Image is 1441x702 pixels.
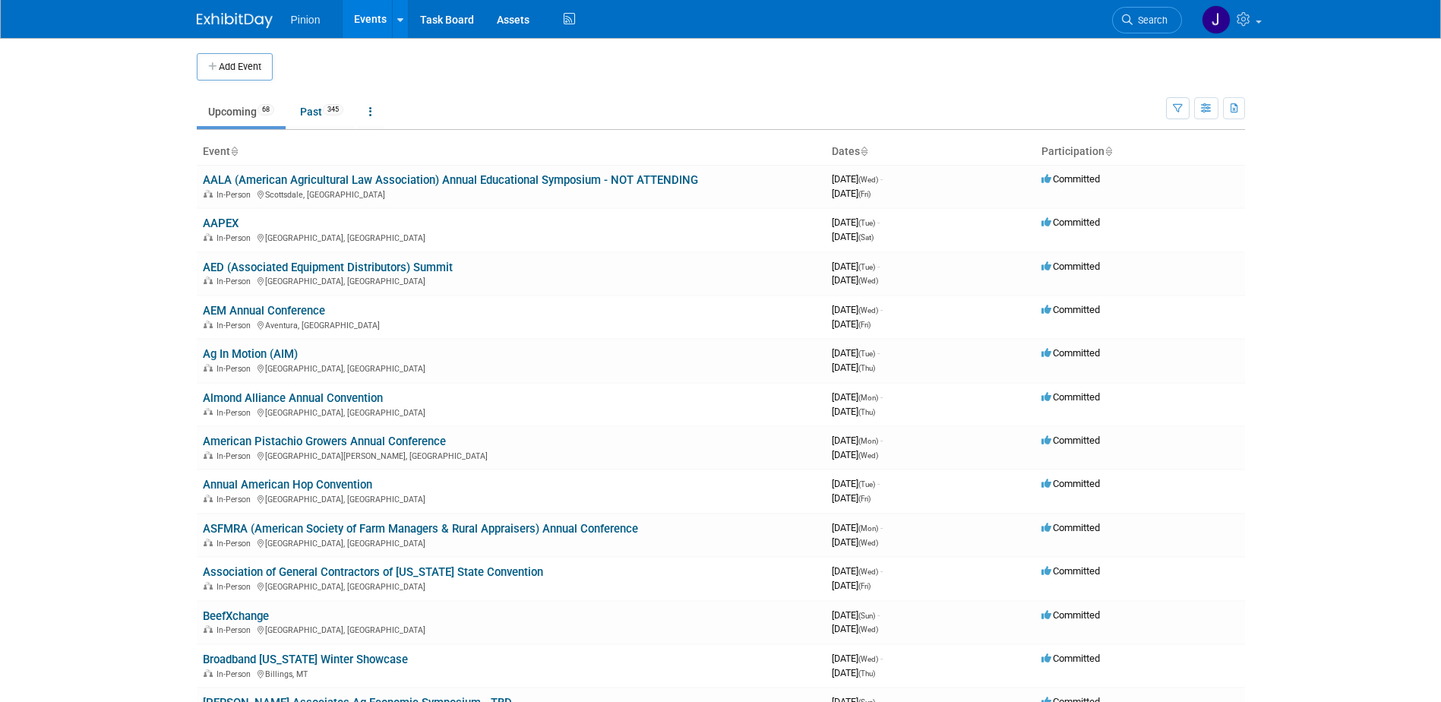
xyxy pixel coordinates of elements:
a: Almond Alliance Annual Convention [203,391,383,405]
span: Committed [1041,261,1100,272]
a: Association of General Contractors of [US_STATE] State Convention [203,565,543,579]
img: In-Person Event [204,277,213,284]
span: - [880,304,883,315]
span: [DATE] [832,536,878,548]
span: [DATE] [832,188,871,199]
span: [DATE] [832,406,875,417]
span: [DATE] [832,274,878,286]
th: Event [197,139,826,165]
span: [DATE] [832,565,883,577]
span: In-Person [216,364,255,374]
a: Upcoming68 [197,97,286,126]
a: AED (Associated Equipment Distributors) Summit [203,261,453,274]
span: - [880,565,883,577]
img: In-Person Event [204,321,213,328]
img: In-Person Event [204,625,213,633]
span: (Tue) [858,263,875,271]
div: [GEOGRAPHIC_DATA], [GEOGRAPHIC_DATA] [203,580,820,592]
a: Search [1112,7,1182,33]
span: (Fri) [858,582,871,590]
span: In-Person [216,539,255,549]
span: 68 [258,104,274,115]
span: (Wed) [858,625,878,634]
span: [DATE] [832,492,871,504]
img: In-Person Event [204,190,213,198]
div: Aventura, [GEOGRAPHIC_DATA] [203,318,820,330]
span: Committed [1041,653,1100,664]
span: (Thu) [858,408,875,416]
span: (Thu) [858,669,875,678]
span: [DATE] [832,522,883,533]
div: Billings, MT [203,667,820,679]
img: In-Person Event [204,364,213,372]
img: In-Person Event [204,582,213,590]
a: Sort by Event Name [230,145,238,157]
a: Ag In Motion (AIM) [203,347,298,361]
span: - [877,609,880,621]
img: Jennifer Plumisto [1202,5,1231,34]
span: [DATE] [832,667,875,678]
div: [GEOGRAPHIC_DATA], [GEOGRAPHIC_DATA] [203,492,820,504]
span: - [880,653,883,664]
span: [DATE] [832,580,871,591]
span: Search [1133,14,1168,26]
span: Committed [1041,173,1100,185]
span: (Wed) [858,539,878,547]
div: [GEOGRAPHIC_DATA], [GEOGRAPHIC_DATA] [203,362,820,374]
span: (Thu) [858,364,875,372]
span: [DATE] [832,231,874,242]
span: [DATE] [832,362,875,373]
span: (Wed) [858,451,878,460]
span: In-Person [216,495,255,504]
th: Dates [826,139,1035,165]
span: In-Person [216,625,255,635]
span: (Fri) [858,190,871,198]
a: ASFMRA (American Society of Farm Managers & Rural Appraisers) Annual Conference [203,522,638,536]
a: Past345 [289,97,355,126]
span: (Wed) [858,306,878,315]
a: AALA (American Agricultural Law Association) Annual Educational Symposium - NOT ATTENDING [203,173,698,187]
span: [DATE] [832,449,878,460]
span: (Sun) [858,612,875,620]
span: - [880,173,883,185]
img: In-Person Event [204,451,213,459]
span: Committed [1041,347,1100,359]
span: [DATE] [832,478,880,489]
img: In-Person Event [204,408,213,416]
span: In-Person [216,669,255,679]
a: Sort by Participation Type [1104,145,1112,157]
span: 345 [323,104,343,115]
img: In-Person Event [204,669,213,677]
button: Add Event [197,53,273,81]
span: In-Person [216,233,255,243]
a: AEM Annual Conference [203,304,325,318]
div: [GEOGRAPHIC_DATA], [GEOGRAPHIC_DATA] [203,274,820,286]
span: (Fri) [858,321,871,329]
span: - [880,391,883,403]
span: [DATE] [832,217,880,228]
th: Participation [1035,139,1245,165]
span: [DATE] [832,435,883,446]
div: [GEOGRAPHIC_DATA][PERSON_NAME], [GEOGRAPHIC_DATA] [203,449,820,461]
span: (Wed) [858,568,878,576]
span: Committed [1041,435,1100,446]
span: Pinion [291,14,321,26]
span: In-Person [216,190,255,200]
span: - [880,522,883,533]
span: [DATE] [832,391,883,403]
div: [GEOGRAPHIC_DATA], [GEOGRAPHIC_DATA] [203,406,820,418]
img: In-Person Event [204,539,213,546]
a: BeefXchange [203,609,269,623]
span: (Tue) [858,349,875,358]
span: [DATE] [832,173,883,185]
span: - [877,261,880,272]
span: (Mon) [858,524,878,533]
span: Committed [1041,609,1100,621]
span: (Wed) [858,277,878,285]
span: [DATE] [832,304,883,315]
a: American Pistachio Growers Annual Conference [203,435,446,448]
span: [DATE] [832,653,883,664]
span: - [877,478,880,489]
span: Committed [1041,304,1100,315]
span: Committed [1041,217,1100,228]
